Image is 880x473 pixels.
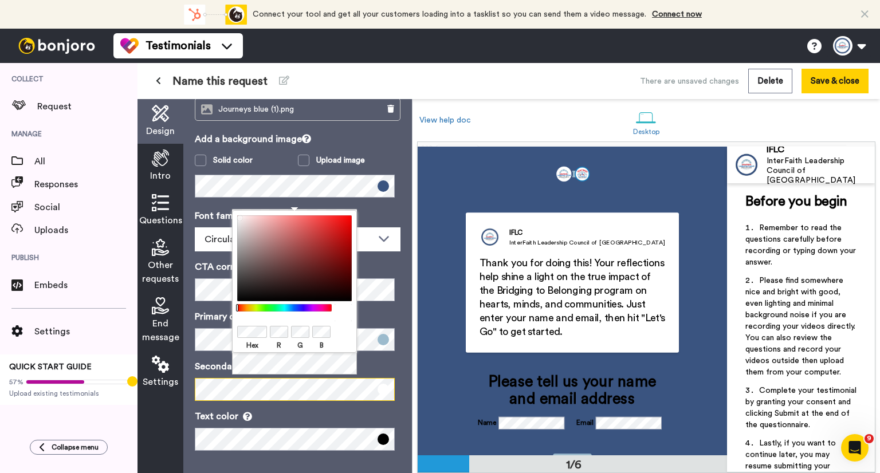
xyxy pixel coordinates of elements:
span: Journeys blue (1).png [218,105,300,115]
div: Please tell us your name and email address [478,373,667,408]
span: Settings [34,325,137,338]
span: Request [37,100,137,113]
a: Connect now [652,10,702,18]
p: Font family (Google fonts) [195,209,400,223]
img: 9e321d23-c649-44f0-a73c-c92c04370db6 [555,165,590,183]
span: Circular [205,235,238,244]
label: Email [576,417,594,428]
button: Let's go [553,454,592,471]
label: G [291,340,309,350]
a: Desktop [627,102,666,141]
iframe: Intercom live chat [841,434,869,462]
span: Other requests [142,258,179,286]
p: Primary color [195,310,400,324]
a: View help doc [419,116,471,124]
label: Hex [237,340,267,350]
button: Save & close [802,69,869,93]
div: IFLC [767,144,874,155]
span: QUICK START GUIDE [9,363,92,371]
span: 9 [865,434,874,443]
label: R [270,340,288,350]
div: IFLC [509,227,665,238]
span: Embeds [34,278,137,292]
div: Tooltip anchor [127,376,137,387]
button: Delete [748,69,792,93]
img: Profile Image [733,151,761,179]
span: Responses [34,178,137,191]
label: Name [478,417,497,428]
div: animation [184,5,247,25]
span: Design [146,124,175,138]
span: End message [142,317,179,344]
span: Intro [150,169,171,183]
span: Please find somewhere nice and bright with good, even lighting and minimal background noise if yo... [745,277,858,376]
p: Secondary color [195,360,400,373]
span: All [34,155,137,168]
span: 57% [9,377,23,387]
div: There are unsaved changes [640,76,739,87]
span: Name this request [172,73,268,89]
div: Solid color [213,155,253,166]
span: Thank you for doing this! Your reflections help shine a light on the true impact of the Bridging ... [480,258,667,337]
span: Connect your tool and get all your customers loading into a tasklist so you can send them a video... [253,10,646,18]
span: Questions [139,214,182,227]
div: 1/6 [546,457,601,473]
div: Desktop [633,128,660,136]
span: Settings [143,375,178,389]
label: B [312,340,331,350]
img: tm-color.svg [120,37,139,55]
span: Remember to read the questions carefully before recording or typing down your answer. [745,224,858,266]
span: Uploads [34,223,137,237]
span: Complete your testimonial by granting your consent and clicking Submit at the end of the question... [745,387,859,429]
img: InterFaith Leadership Council of Metropolitan Detroit [480,226,501,248]
p: Add a background image [195,132,400,146]
button: Collapse menu [30,440,108,455]
p: Text color [195,409,400,423]
span: Social [34,200,137,214]
span: Before you begin [745,195,847,208]
span: Collapse menu [52,443,99,452]
span: Testimonials [146,38,211,54]
p: CTA corner roundness (px) [195,260,400,274]
div: InterFaith Leadership Council of [GEOGRAPHIC_DATA] [509,238,665,247]
div: Upload image [316,155,365,166]
div: InterFaith Leadership Council of [GEOGRAPHIC_DATA] [767,156,874,185]
img: bj-logo-header-white.svg [14,38,100,54]
span: Upload existing testimonials [9,389,128,398]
